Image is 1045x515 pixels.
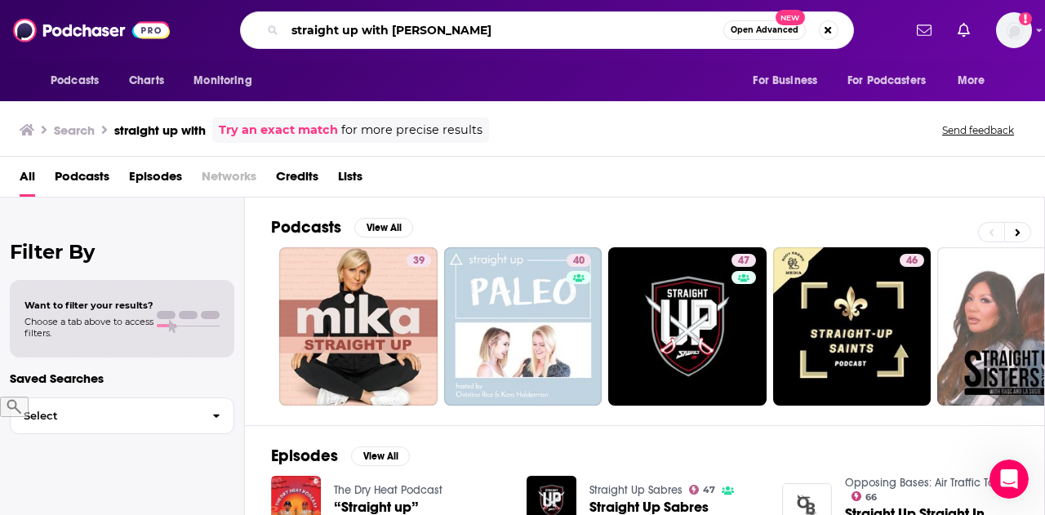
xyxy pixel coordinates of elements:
a: Show notifications dropdown [910,16,938,44]
span: 39 [413,253,425,269]
h2: Podcasts [271,217,341,238]
p: Saved Searches [10,371,234,386]
a: 46 [900,254,924,267]
h3: Search [54,122,95,138]
span: 47 [738,253,749,269]
span: For Business [753,69,817,92]
a: Show notifications dropdown [951,16,976,44]
span: Choose a tab above to access filters. [24,316,153,339]
span: Select [11,411,199,421]
button: open menu [741,65,838,96]
a: Credits [276,163,318,197]
button: open menu [837,65,949,96]
img: Podchaser - Follow, Share and Rate Podcasts [13,15,170,46]
a: Podcasts [55,163,109,197]
a: Try an exact match [219,121,338,140]
span: for more precise results [341,121,482,140]
button: open menu [39,65,120,96]
a: 47 [689,485,716,495]
span: 66 [865,494,877,501]
a: All [20,163,35,197]
button: View All [351,446,410,466]
a: 47 [731,254,756,267]
iframe: Intercom live chat [989,460,1029,499]
img: User Profile [996,12,1032,48]
span: For Podcasters [847,69,926,92]
span: New [776,10,805,25]
span: Podcasts [51,69,99,92]
a: 39 [407,254,431,267]
a: Straight Up Sabres [589,500,709,514]
h3: straight up with [114,122,206,138]
a: Opposing Bases: Air Traffic Talk [845,476,1003,490]
button: Select [10,397,234,434]
h2: Episodes [271,446,338,466]
a: 46 [773,247,932,406]
span: Logged in as mmjamo [996,12,1032,48]
a: “Straight up” [334,500,419,514]
a: 47 [608,247,767,406]
button: Send feedback [937,123,1019,137]
a: PodcastsView All [271,217,413,238]
span: Networks [202,163,256,197]
button: Show profile menu [996,12,1032,48]
button: Open AdvancedNew [723,20,806,40]
span: 40 [573,253,585,269]
a: 40 [444,247,603,406]
a: Episodes [129,163,182,197]
svg: Add a profile image [1019,12,1032,25]
h2: Filter By [10,240,234,264]
span: Charts [129,69,164,92]
span: 46 [906,253,918,269]
input: Search podcasts, credits, & more... [285,17,723,43]
button: open menu [946,65,1006,96]
span: 47 [703,486,715,494]
a: 39 [279,247,438,406]
a: EpisodesView All [271,446,410,466]
button: View All [354,218,413,238]
a: Lists [338,163,362,197]
a: Charts [118,65,174,96]
a: The Dry Heat Podcast [334,483,442,497]
a: 40 [567,254,591,267]
a: Straight Up Sabres [589,483,683,497]
button: open menu [182,65,273,96]
span: Want to filter your results? [24,300,153,311]
a: 66 [852,491,878,501]
div: Search podcasts, credits, & more... [240,11,854,49]
span: Open Advanced [731,26,798,34]
span: Monitoring [193,69,251,92]
span: More [958,69,985,92]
